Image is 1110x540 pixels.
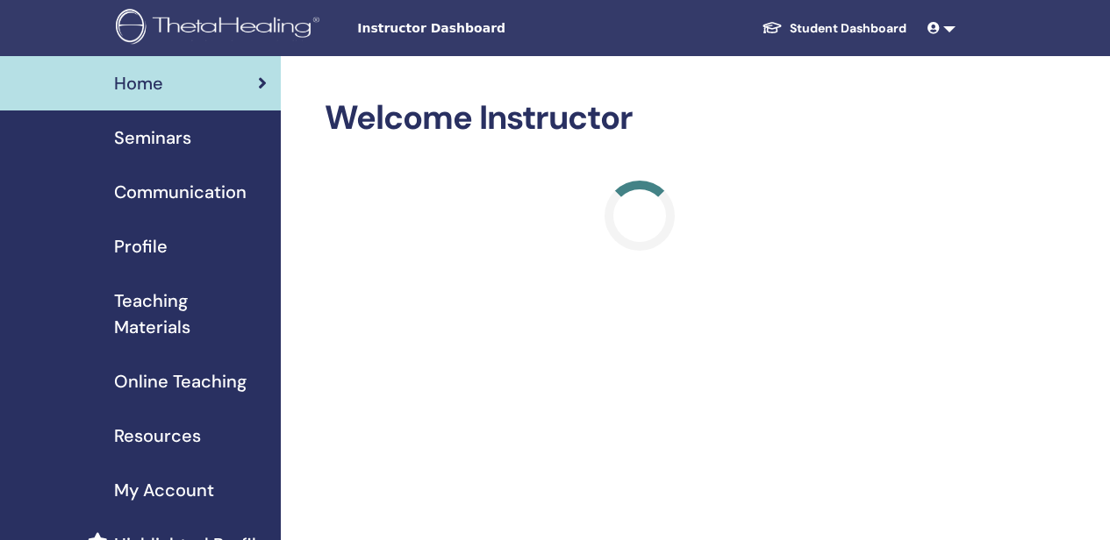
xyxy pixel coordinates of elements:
span: Communication [114,179,247,205]
span: Profile [114,233,168,259]
span: Online Teaching [114,368,247,394]
span: My Account [114,477,214,503]
span: Seminars [114,124,191,151]
span: Home [114,70,163,96]
span: Resources [114,423,201,449]
img: logo.png [116,9,326,48]
img: graduation-cap-white.svg [762,20,783,35]
span: Teaching Materials [114,288,267,340]
a: Student Dashboard [748,12,920,45]
h2: Welcome Instructor [325,98,956,139]
span: Instructor Dashboard [357,19,620,38]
